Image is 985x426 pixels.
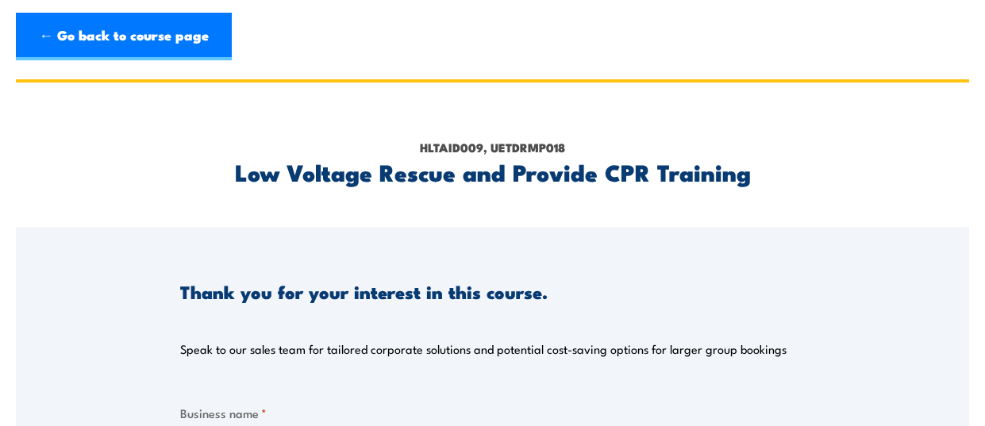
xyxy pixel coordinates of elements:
p: HLTAID009, UETDRMP018 [180,139,805,156]
a: ← Go back to course page [16,13,232,60]
h2: Low Voltage Rescue and Provide CPR Training [180,161,805,182]
label: Business name [180,404,805,422]
p: Speak to our sales team for tailored corporate solutions and potential cost-saving options for la... [180,341,787,357]
h3: Thank you for your interest in this course. [180,282,548,301]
